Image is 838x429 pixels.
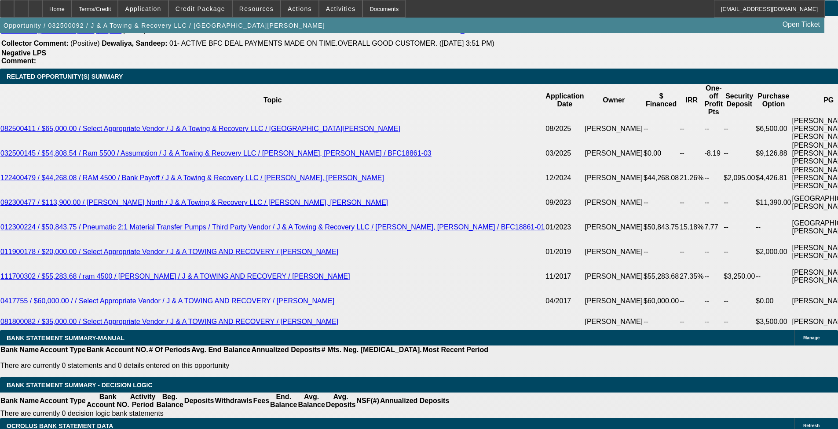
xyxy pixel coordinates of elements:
td: [PERSON_NAME] [584,141,643,166]
td: [PERSON_NAME] [584,264,643,289]
button: Application [118,0,168,17]
th: # Of Periods [149,345,191,354]
button: Activities [319,0,362,17]
th: NSF(#) [356,393,380,409]
td: -- [723,240,755,264]
a: 0417755 / $60,000.00 / / Select Appropriate Vendor / J & A TOWING AND RECOVERY / [PERSON_NAME] [0,297,334,305]
th: Beg. Balance [156,393,183,409]
td: -- [643,313,679,330]
a: 092300477 / $113,900.00 / [PERSON_NAME] North / J & A Towing & Recovery LLC / [PERSON_NAME], [PER... [0,199,388,206]
a: 011900178 / $20,000.00 / Select Appropriate Vendor / J & A TOWING AND RECOVERY / [PERSON_NAME] [0,248,338,255]
td: $60,000.00 [643,289,679,313]
td: $11,390.00 [755,190,791,215]
td: -- [723,313,755,330]
a: Open Ticket [779,17,823,32]
th: Fees [253,393,270,409]
td: -- [723,190,755,215]
a: 081800082 / $35,000.00 / Select Appropriate Vendor / J & A TOWING AND RECOVERY / [PERSON_NAME] [0,318,338,325]
td: $3,250.00 [723,264,755,289]
td: -- [704,166,723,190]
td: -- [643,190,679,215]
td: -- [755,215,791,240]
th: Account Type [39,345,86,354]
td: [PERSON_NAME] [584,240,643,264]
th: End. Balance [270,393,297,409]
td: 01/2023 [545,215,584,240]
span: Actions [288,5,312,12]
td: -- [704,116,723,141]
th: Bank Account NO. [86,345,149,354]
td: $0.00 [643,141,679,166]
b: Collector Comment: [1,40,69,47]
td: $0.00 [755,289,791,313]
td: [PERSON_NAME] [584,116,643,141]
td: $44,268.08 [643,166,679,190]
span: Resources [239,5,274,12]
td: [PERSON_NAME] [584,166,643,190]
span: BANK STATEMENT SUMMARY-MANUAL [7,334,124,342]
td: -- [679,240,704,264]
td: -- [704,240,723,264]
span: Activities [326,5,356,12]
td: $50,843.75 [643,215,679,240]
td: [PERSON_NAME] [584,190,643,215]
td: 04/2017 [545,289,584,313]
td: $2,000.00 [755,240,791,264]
th: One-off Profit Pts [704,84,723,116]
a: 122400479 / $44,268.08 / RAM 4500 / Bank Payoff / J & A Towing & Recovery LLC / [PERSON_NAME], [P... [0,174,384,182]
th: Annualized Deposits [251,345,321,354]
td: [PERSON_NAME] [584,215,643,240]
td: 15.18% [679,215,704,240]
span: Opportunity / 032500092 / J & A Towing & Recovery LLC / [GEOGRAPHIC_DATA][PERSON_NAME] [4,22,325,29]
span: RELATED OPPORTUNITY(S) SUMMARY [7,73,123,80]
th: Withdrawls [214,393,252,409]
th: Application Date [545,84,584,116]
td: 21.26% [679,166,704,190]
span: Credit Package [176,5,225,12]
td: 01/2019 [545,240,584,264]
td: 27.35% [679,264,704,289]
a: 082500411 / $65,000.00 / Select Appropriate Vendor / J & A Towing & Recovery LLC / [GEOGRAPHIC_DA... [0,125,400,132]
td: $55,283.68 [643,264,679,289]
td: -- [723,141,755,166]
td: -- [679,190,704,215]
td: -- [723,215,755,240]
th: Annualized Deposits [380,393,450,409]
th: $ Financed [643,84,679,116]
td: $9,126.88 [755,141,791,166]
b: Dewaliya, Sandeep: [102,40,167,47]
b: Negative LPS Comment: [1,49,46,65]
th: Purchase Option [755,84,791,116]
p: There are currently 0 statements and 0 details entered on this opportunity [0,362,488,370]
th: Bank Account NO. [86,393,130,409]
th: Avg. End Balance [191,345,251,354]
td: -- [723,116,755,141]
td: -- [723,289,755,313]
a: 012300224 / $50,843.75 / Pneumatic 2:1 Material Transfer Pumps / Third Party Vendor / J & A Towin... [0,223,545,231]
td: [PERSON_NAME] [584,289,643,313]
td: -- [643,240,679,264]
td: -- [643,116,679,141]
td: -- [679,116,704,141]
td: 08/2025 [545,116,584,141]
th: Avg. Deposits [326,393,356,409]
td: -- [679,141,704,166]
td: -- [679,313,704,330]
a: 032500145 / $54,808.54 / Ram 5500 / Assumption / J & A Towing & Recovery LLC / [PERSON_NAME], [PE... [0,149,432,157]
td: -- [704,264,723,289]
th: Account Type [39,393,86,409]
td: 12/2024 [545,166,584,190]
span: 01- ACTIVE BFC DEAL PAYMENTS MADE ON TIME.OVERALL GOOD CUSTOMER. ([DATE] 3:51 PM) [169,40,494,47]
span: (Positive) [70,40,100,47]
td: -- [704,289,723,313]
td: -- [755,264,791,289]
button: Actions [281,0,318,17]
button: Credit Package [169,0,232,17]
a: 111700302 / $55,283.68 / ram 4500 / [PERSON_NAME] / J & A TOWING AND RECOVERY / [PERSON_NAME] [0,273,350,280]
th: Most Recent Period [422,345,489,354]
td: $6,500.00 [755,116,791,141]
button: Resources [233,0,280,17]
td: -8.19 [704,141,723,166]
td: $2,095.00 [723,166,755,190]
td: -- [704,190,723,215]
